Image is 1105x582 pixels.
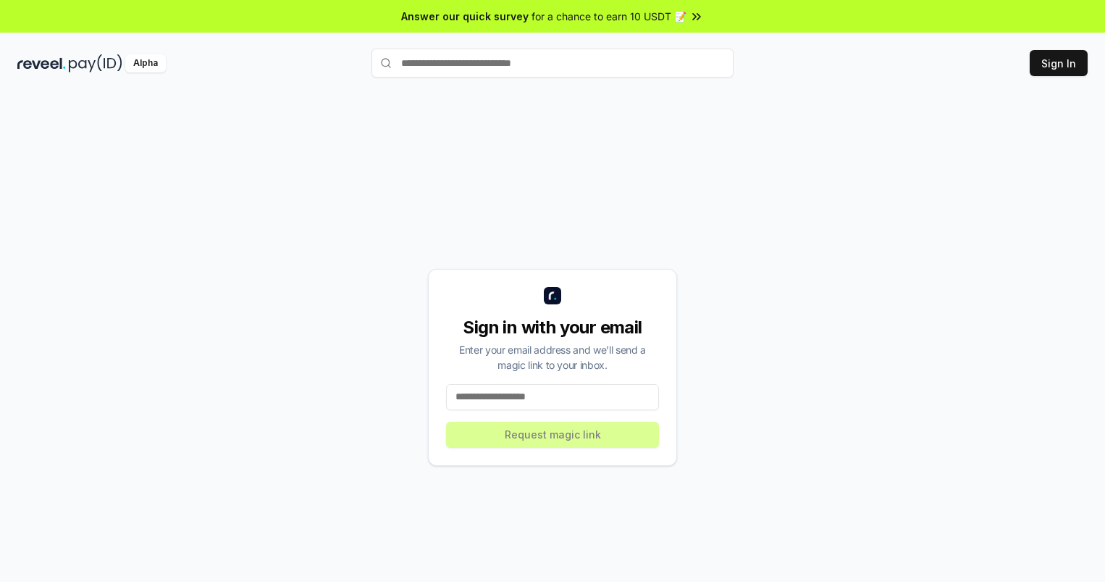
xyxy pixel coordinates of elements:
span: Answer our quick survey [401,9,529,24]
img: logo_small [544,287,561,304]
div: Sign in with your email [446,316,659,339]
button: Sign In [1030,50,1088,76]
img: reveel_dark [17,54,66,72]
span: for a chance to earn 10 USDT 📝 [532,9,686,24]
div: Alpha [125,54,166,72]
img: pay_id [69,54,122,72]
div: Enter your email address and we’ll send a magic link to your inbox. [446,342,659,373]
